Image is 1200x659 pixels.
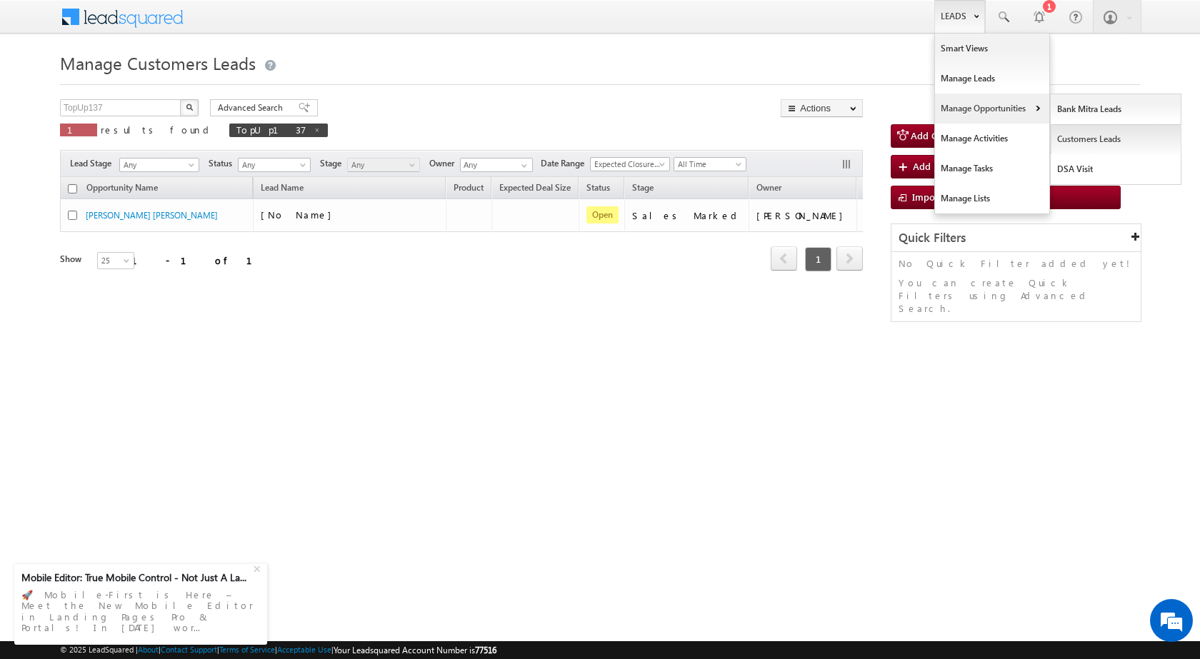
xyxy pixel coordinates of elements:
[24,75,60,94] img: d_60004797649_company_0_60004797649
[74,75,240,94] div: Leave a message
[98,254,136,267] span: 25
[935,124,1049,154] a: Manage Activities
[236,124,306,136] span: TopUp137
[120,159,194,171] span: Any
[674,157,746,171] a: All Time
[590,157,670,171] a: Expected Closure Date
[625,180,661,198] a: Stage
[899,276,1134,315] p: You can create Quick Filters using Advanced Search.
[935,34,1049,64] a: Smart Views
[836,248,863,271] a: next
[935,154,1049,183] a: Manage Tasks
[277,645,331,654] a: Acceptable Use
[254,180,311,198] span: Lead Name
[219,645,275,654] a: Terms of Service
[911,129,1005,141] span: Add Customers Leads
[912,191,1019,203] span: Import Customers Leads
[771,246,797,271] span: prev
[492,180,578,198] a: Expected Deal Size
[119,158,199,172] a: Any
[218,101,287,114] span: Advanced Search
[541,157,590,170] span: Date Range
[209,157,238,170] span: Status
[805,247,831,271] span: 1
[67,124,90,136] span: 1
[1051,94,1181,124] a: Bank Mitra Leads
[250,559,267,576] div: +
[60,253,86,266] div: Show
[86,182,158,193] span: Opportunity Name
[460,158,533,172] input: Type to Search
[348,159,416,171] span: Any
[68,184,77,193] input: Check all records
[836,246,863,271] span: next
[79,180,165,198] a: Opportunity Name
[756,182,781,193] span: Owner
[186,104,193,111] img: Search
[857,179,900,198] span: Actions
[209,440,259,459] em: Submit
[771,248,797,271] a: prev
[935,94,1049,124] a: Manage Opportunities
[21,571,251,584] div: Mobile Editor: True Mobile Control - Not Just A La...
[935,64,1049,94] a: Manage Leads
[234,7,269,41] div: Minimize live chat window
[161,645,217,654] a: Contact Support
[334,645,496,655] span: Your Leadsquared Account Number is
[499,182,571,193] span: Expected Deal Size
[138,645,159,654] a: About
[579,180,617,198] a: Status
[632,182,654,193] span: Stage
[261,208,339,221] span: [No Name]
[1051,154,1181,184] a: DSA Visit
[1051,124,1181,154] a: Customers Leads
[21,585,260,638] div: 🚀 Mobile-First is Here – Meet the New Mobile Editor in Landing Pages Pro & Portals! In [DATE] wor...
[891,224,1141,252] div: Quick Filters
[19,132,261,428] textarea: Type your message and click 'Submit'
[320,157,347,170] span: Stage
[239,159,306,171] span: Any
[60,51,256,74] span: Manage Customers Leads
[674,158,742,171] span: All Time
[913,160,976,172] span: Add New Lead
[60,643,496,657] span: © 2025 LeadSquared | | | | |
[632,209,742,222] div: Sales Marked
[429,157,460,170] span: Owner
[591,158,665,171] span: Expected Closure Date
[475,645,496,655] span: 77516
[756,209,850,222] div: [PERSON_NAME]
[514,159,531,173] a: Show All Items
[131,252,269,268] div: 1 - 1 of 1
[935,183,1049,213] a: Manage Lists
[70,157,117,170] span: Lead Stage
[586,206,619,223] span: Open
[101,124,214,136] span: results found
[454,182,484,193] span: Product
[781,99,863,117] button: Actions
[238,158,311,172] a: Any
[347,158,420,172] a: Any
[899,257,1134,270] p: No Quick Filter added yet!
[97,252,134,269] a: 25
[86,210,218,221] a: [PERSON_NAME] [PERSON_NAME]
